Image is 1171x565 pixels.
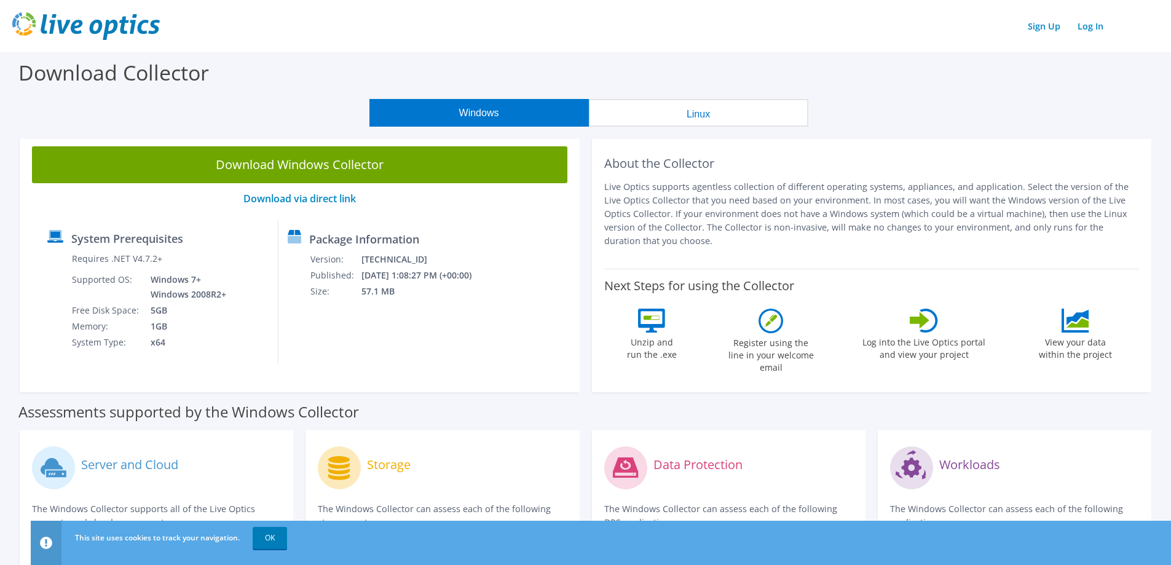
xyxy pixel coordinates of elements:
[361,251,488,267] td: [TECHNICAL_ID]
[310,283,361,299] td: Size:
[1071,17,1110,35] a: Log In
[32,146,567,183] a: Download Windows Collector
[71,232,183,245] label: System Prerequisites
[1031,333,1119,361] label: View your data within the project
[939,459,1000,471] label: Workloads
[361,283,488,299] td: 57.1 MB
[604,156,1140,171] h2: About the Collector
[12,12,160,40] img: live_optics_svg.svg
[32,502,281,529] p: The Windows Collector supports all of the Live Optics compute and cloud assessments.
[604,180,1140,248] p: Live Optics supports agentless collection of different operating systems, appliances, and applica...
[310,251,361,267] td: Version:
[1022,17,1067,35] a: Sign Up
[604,502,853,529] p: The Windows Collector can assess each of the following DPS applications.
[253,527,287,549] a: OK
[367,459,411,471] label: Storage
[141,272,229,302] td: Windows 7+ Windows 2008R2+
[653,459,743,471] label: Data Protection
[589,99,808,127] button: Linux
[72,253,162,265] label: Requires .NET V4.7.2+
[71,302,141,318] td: Free Disk Space:
[71,318,141,334] td: Memory:
[18,58,209,87] label: Download Collector
[75,532,240,543] span: This site uses cookies to track your navigation.
[243,192,356,205] a: Download via direct link
[141,334,229,350] td: x64
[361,267,488,283] td: [DATE] 1:08:27 PM (+00:00)
[623,333,680,361] label: Unzip and run the .exe
[890,502,1139,529] p: The Windows Collector can assess each of the following applications.
[310,267,361,283] td: Published:
[309,233,419,245] label: Package Information
[81,459,178,471] label: Server and Cloud
[725,333,817,374] label: Register using the line in your welcome email
[604,279,794,293] label: Next Steps for using the Collector
[862,333,986,361] label: Log into the Live Optics portal and view your project
[318,502,567,529] p: The Windows Collector can assess each of the following storage systems.
[71,334,141,350] td: System Type:
[18,406,359,418] label: Assessments supported by the Windows Collector
[141,302,229,318] td: 5GB
[141,318,229,334] td: 1GB
[71,272,141,302] td: Supported OS:
[369,99,589,127] button: Windows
